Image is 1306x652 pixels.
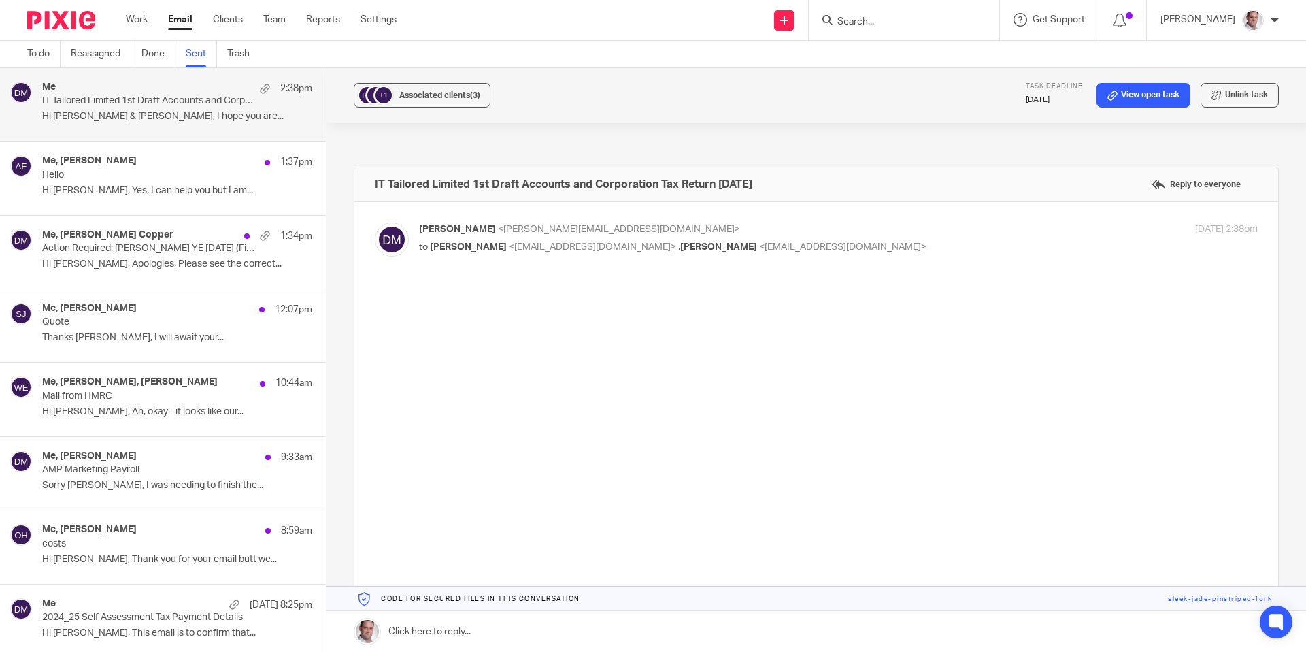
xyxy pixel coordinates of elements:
[42,316,258,328] p: Quote
[10,598,32,620] img: svg%3E
[213,13,243,27] a: Clients
[227,41,260,67] a: Trash
[42,612,258,623] p: 2024_25 Self Assessment Tax Payment Details
[678,242,680,252] span: ,
[42,155,137,167] h4: Me, [PERSON_NAME]
[10,303,32,325] img: svg%3E
[509,242,676,252] span: <[EMAIL_ADDRESS][DOMAIN_NAME]>
[399,91,480,99] span: Associated clients
[430,242,507,252] span: [PERSON_NAME]
[42,95,258,107] p: IT Tailored Limited 1st Draft Accounts and Corporation Tax Return [DATE]
[280,82,312,95] p: 2:38pm
[306,13,340,27] a: Reports
[27,41,61,67] a: To do
[42,538,258,550] p: costs
[42,185,312,197] p: Hi [PERSON_NAME], Yes, I can help you but I am...
[42,169,258,181] p: Hello
[281,451,312,464] p: 9:33am
[281,524,312,538] p: 8:59am
[42,111,312,123] p: Hi [PERSON_NAME] & [PERSON_NAME], I hope you are...
[42,229,173,241] h4: Me, [PERSON_NAME] Copper
[1026,95,1083,105] p: [DATE]
[1026,83,1083,90] span: Task deadline
[27,11,95,29] img: Pixie
[42,598,56,610] h4: Me
[186,41,217,67] a: Sent
[498,225,740,234] span: <[PERSON_NAME][EMAIL_ADDRESS][DOMAIN_NAME]>
[280,155,312,169] p: 1:37pm
[365,85,386,105] img: svg%3E
[361,13,397,27] a: Settings
[375,223,409,257] img: svg%3E
[275,303,312,316] p: 12:07pm
[375,87,392,103] div: +1
[10,82,32,103] img: svg%3E
[1033,15,1085,25] span: Get Support
[759,242,926,252] span: <[EMAIL_ADDRESS][DOMAIN_NAME]>
[10,376,32,398] img: svg%3E
[10,524,32,546] img: svg%3E
[10,451,32,472] img: svg%3E
[1201,83,1279,108] button: Unlink task
[141,41,175,67] a: Done
[470,91,480,99] span: (3)
[419,242,428,252] span: to
[42,451,137,462] h4: Me, [PERSON_NAME]
[42,480,312,491] p: Sorry [PERSON_NAME], I was needing to finish the...
[280,229,312,243] p: 1:34pm
[42,406,312,418] p: Hi [PERSON_NAME], Ah, okay - it looks like our...
[680,242,757,252] span: [PERSON_NAME]
[375,178,752,191] h4: IT Tailored Limited 1st Draft Accounts and Corporation Tax Return [DATE]
[42,259,312,270] p: Hi [PERSON_NAME], Apologies, Please see the correct...
[42,524,137,536] h4: Me, [PERSON_NAME]
[42,82,56,93] h4: Me
[42,627,312,639] p: Hi [PERSON_NAME], This email is to confirm that...
[1160,13,1235,27] p: [PERSON_NAME]
[42,554,312,566] p: Hi [PERSON_NAME], Thank you for your email butt we...
[1148,174,1244,195] label: Reply to everyone
[419,225,496,234] span: [PERSON_NAME]
[42,376,218,388] h4: Me, [PERSON_NAME], [PERSON_NAME]
[10,155,32,177] img: svg%3E
[263,13,286,27] a: Team
[10,229,32,251] img: svg%3E
[1096,83,1190,108] a: View open task
[275,376,312,390] p: 10:44am
[126,13,148,27] a: Work
[42,243,258,255] p: Action Required: [PERSON_NAME] YE [DATE] (Final Accounts before strike off)
[42,464,258,476] p: AMP Marketing Payroll
[71,41,131,67] a: Reassigned
[1242,10,1264,31] img: Munro%20Partners-3202.jpg
[836,16,958,29] input: Search
[1195,223,1258,237] p: [DATE] 2:38pm
[42,303,137,314] h4: Me, [PERSON_NAME]
[354,83,490,108] button: +1 Associated clients(3)
[250,598,312,612] p: [DATE] 8:25pm
[168,13,192,27] a: Email
[42,391,258,402] p: Mail from HMRC
[42,332,312,344] p: Thanks [PERSON_NAME], I will await your...
[357,85,378,105] img: svg%3E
